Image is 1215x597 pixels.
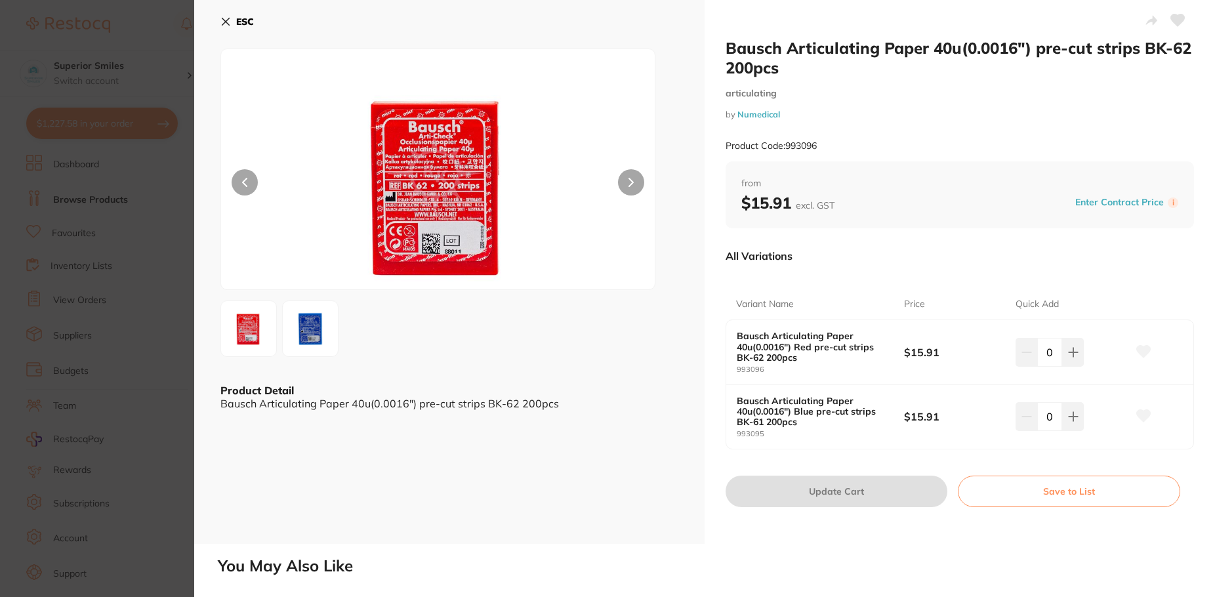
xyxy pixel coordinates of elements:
[220,398,678,409] div: Bausch Articulating Paper 40u(0.0016") pre-cut strips BK-62 200pcs
[218,557,1210,575] h2: You May Also Like
[904,298,925,311] p: Price
[726,140,817,152] small: Product Code: 993096
[737,109,780,119] a: Numedical
[726,110,1194,119] small: by
[737,396,888,427] b: Bausch Articulating Paper 40u(0.0016") Blue pre-cut strips BK-61 200pcs
[904,345,1004,360] b: $15.91
[796,199,834,211] span: excl. GST
[904,409,1004,424] b: $15.91
[737,331,888,362] b: Bausch Articulating Paper 40u(0.0016") Red pre-cut strips BK-62 200pcs
[726,476,947,507] button: Update Cart
[220,384,294,397] b: Product Detail
[1168,197,1178,208] label: i
[741,177,1178,190] span: from
[737,430,904,438] small: 993095
[1016,298,1059,311] p: Quick Add
[225,305,272,352] img: OTYtYms2Mi1qcGc
[726,88,1194,99] small: articulating
[736,298,794,311] p: Variant Name
[220,10,254,33] button: ESC
[287,305,334,352] img: OTUtYms2MS1qcGc
[737,365,904,374] small: 993096
[726,249,793,262] p: All Variations
[741,193,834,213] b: $15.91
[236,16,254,28] b: ESC
[958,476,1180,507] button: Save to List
[308,82,568,289] img: OTYtYms2Mi1qcGc
[1071,196,1168,209] button: Enter Contract Price
[726,38,1194,77] h2: Bausch Articulating Paper 40u(0.0016") pre-cut strips BK-62 200pcs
